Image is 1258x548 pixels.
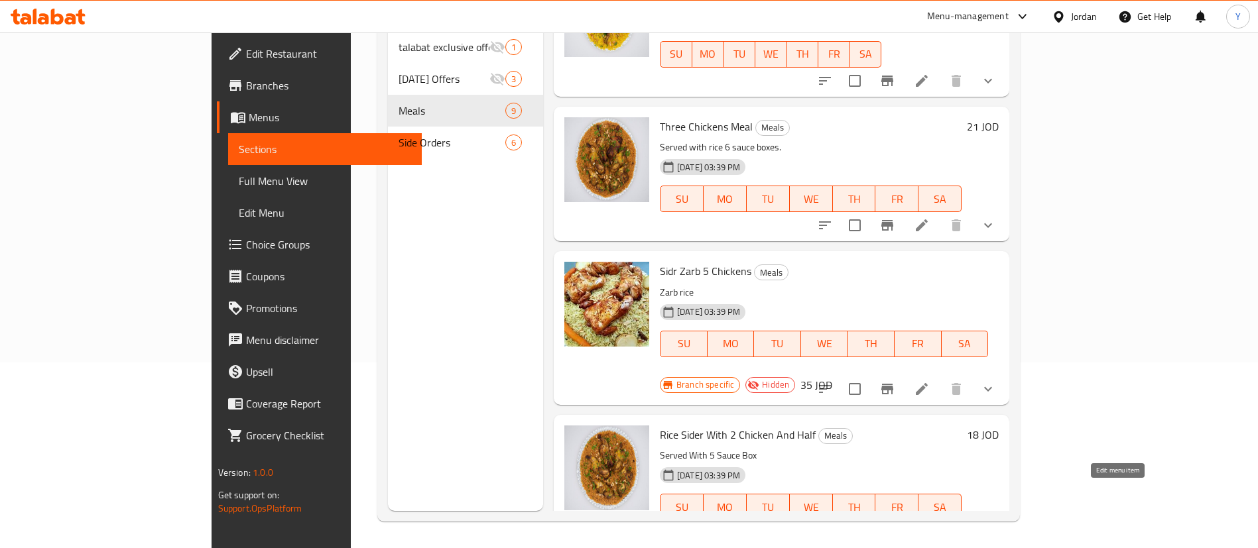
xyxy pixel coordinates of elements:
[838,190,871,209] span: TH
[709,498,741,517] span: MO
[660,284,988,301] p: Zarb rice
[729,44,750,64] span: TU
[755,41,787,68] button: WE
[841,211,869,239] span: Select to update
[967,117,999,136] h6: 21 JOD
[940,209,972,241] button: delete
[809,65,841,97] button: sort-choices
[967,425,999,444] h6: 18 JOD
[704,494,747,520] button: MO
[660,447,962,464] p: Served With 5 Sauce Box
[759,334,796,353] span: TU
[972,373,1004,405] button: show more
[980,73,996,89] svg: Show Choices
[980,217,996,233] svg: Show Choices
[399,39,489,55] span: talabat exclusive offer
[217,292,422,324] a: Promotions
[666,44,686,64] span: SU
[942,331,989,357] button: SA
[914,381,930,397] a: Edit menu item
[752,190,785,209] span: TU
[918,186,962,212] button: SA
[564,262,649,347] img: Sidr Zarb 5 Chickens
[848,331,895,357] button: TH
[217,388,422,419] a: Coverage Report
[672,305,745,318] span: [DATE] 03:39 PM
[660,41,692,68] button: SU
[924,190,956,209] span: SA
[660,331,708,357] button: SU
[217,356,422,388] a: Upsell
[246,78,411,93] span: Branches
[217,260,422,292] a: Coupons
[246,46,411,62] span: Edit Restaurant
[849,41,881,68] button: SA
[881,190,913,209] span: FR
[660,261,751,281] span: Sidr Zarb 5 Chickens
[388,127,543,158] div: Side Orders6
[790,494,833,520] button: WE
[246,237,411,252] span: Choice Groups
[218,500,302,517] a: Support.OpsPlatform
[218,464,251,481] span: Version:
[747,494,790,520] button: TU
[388,31,543,63] div: talabat exclusive offer1
[761,44,782,64] span: WE
[506,105,521,117] span: 9
[841,67,869,95] span: Select to update
[809,209,841,241] button: sort-choices
[924,498,956,517] span: SA
[506,41,521,54] span: 1
[709,190,741,209] span: MO
[841,375,869,403] span: Select to update
[795,190,828,209] span: WE
[940,373,972,405] button: delete
[806,334,843,353] span: WE
[752,498,785,517] span: TU
[786,41,818,68] button: TH
[666,334,702,353] span: SU
[755,265,788,280] span: Meals
[747,186,790,212] button: TU
[399,103,505,119] div: Meals
[918,494,962,520] button: SA
[871,65,903,97] button: Branch-specific-item
[660,494,704,520] button: SU
[217,419,422,451] a: Grocery Checklist
[871,373,903,405] button: Branch-specific-item
[672,161,745,174] span: [DATE] 03:39 PM
[666,498,698,517] span: SU
[800,376,832,394] h6: 35 JOD
[489,39,505,55] svg: Inactive section
[388,26,543,164] nav: Menu sections
[246,332,411,348] span: Menu disclaimer
[980,381,996,397] svg: Show Choices
[790,186,833,212] button: WE
[855,44,876,64] span: SA
[801,331,848,357] button: WE
[660,117,753,137] span: Three Chickens Meal
[914,217,930,233] a: Edit menu item
[246,268,411,284] span: Coupons
[692,41,724,68] button: MO
[239,141,411,157] span: Sections
[399,135,505,150] div: Side Orders
[875,494,918,520] button: FR
[239,205,411,221] span: Edit Menu
[704,186,747,212] button: MO
[1071,9,1097,24] div: Jordan
[881,498,913,517] span: FR
[713,334,749,353] span: MO
[756,120,789,135] span: Meals
[505,135,522,150] div: items
[660,186,704,212] button: SU
[217,324,422,356] a: Menu disclaimer
[228,197,422,229] a: Edit Menu
[671,378,739,391] span: Branch specific
[875,186,918,212] button: FR
[900,334,936,353] span: FR
[388,63,543,95] div: [DATE] Offers3
[895,331,942,357] button: FR
[809,373,841,405] button: sort-choices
